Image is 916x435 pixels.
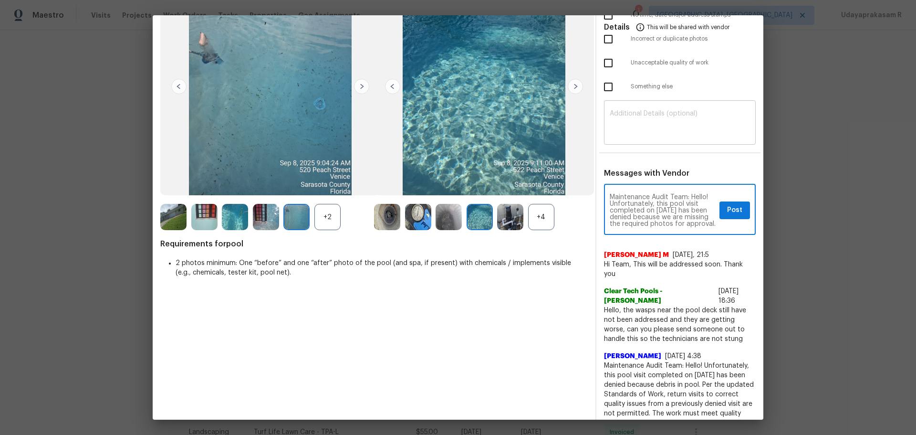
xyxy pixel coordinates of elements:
span: This will be shared with vendor [647,15,729,38]
span: Clear Tech Pools -[PERSON_NAME] [604,286,715,306]
img: left-chevron-button-url [171,79,187,94]
div: Unacceptable quality of work [596,51,763,75]
span: [DATE] 18:36 [718,288,739,304]
li: 2 photos minimum: One “before” and one “after” photo of the pool (and spa, if present) with chemi... [176,258,588,277]
span: [DATE], 21:5 [673,252,709,258]
span: Hi Team, This will be addressed soon. Thank you [604,260,756,279]
button: Post [719,202,750,219]
div: Incorrect or duplicate photos [596,27,763,51]
img: right-chevron-button-url [354,79,369,94]
textarea: Maintenance Audit Team: Hello! Unfortunately, this pool visit completed on [DATE] has been denied... [610,194,716,227]
span: Incorrect or duplicate photos [631,35,756,43]
div: Something else [596,75,763,99]
span: Unacceptable quality of work [631,59,756,67]
span: Messages with Vendor [604,170,689,177]
span: [DATE] 4:38 [665,353,701,360]
img: left-chevron-button-url [385,79,400,94]
span: Hello, the wasps near the pool deck still have not been addressed and they are getting worse, can... [604,306,756,344]
span: [PERSON_NAME] M [604,250,669,260]
div: +2 [314,204,341,230]
img: right-chevron-button-url [568,79,583,94]
div: +4 [528,204,554,230]
span: [PERSON_NAME] [604,351,661,361]
span: Details [604,15,630,38]
span: Requirements for pool [160,239,588,249]
span: Post [727,204,742,216]
span: Something else [631,83,756,91]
